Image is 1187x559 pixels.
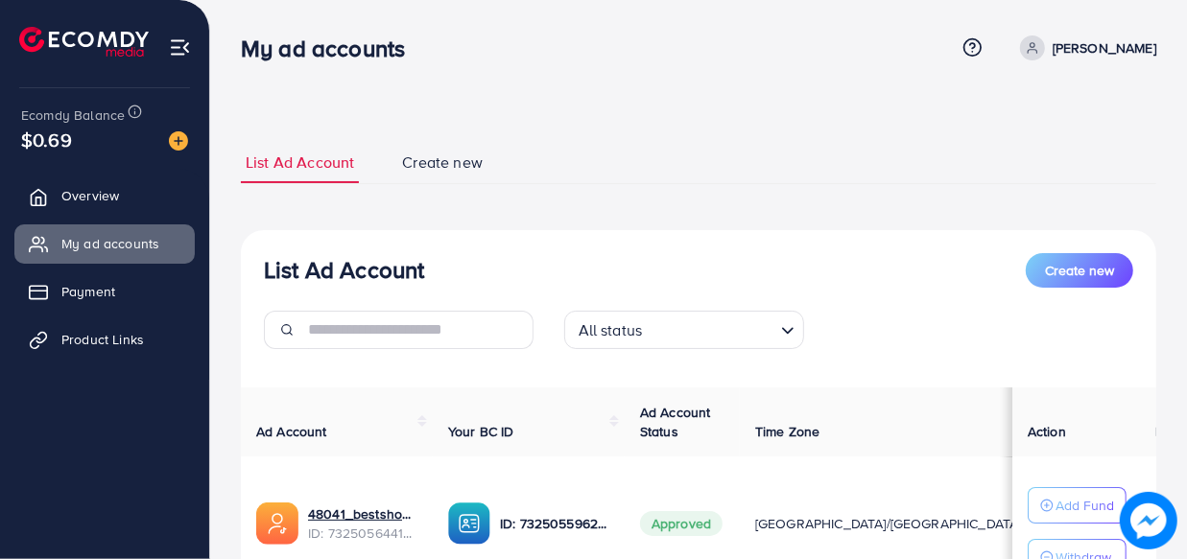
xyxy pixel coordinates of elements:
[308,504,417,524] a: 48041_bestshoppingg_1705497623891
[1028,422,1066,441] span: Action
[1012,35,1156,60] a: [PERSON_NAME]
[1053,36,1156,59] p: [PERSON_NAME]
[14,272,195,311] a: Payment
[402,151,483,174] span: Create new
[21,126,72,153] span: $0.69
[19,27,149,57] img: logo
[169,131,188,151] img: image
[61,234,159,253] span: My ad accounts
[1056,494,1114,517] p: Add Fund
[256,422,327,441] span: Ad Account
[14,176,195,215] a: Overview
[640,511,723,536] span: Approved
[246,151,354,174] span: List Ad Account
[1045,261,1114,280] span: Create new
[448,422,514,441] span: Your BC ID
[14,224,195,263] a: My ad accounts
[264,256,424,284] h3: List Ad Account
[755,422,819,441] span: Time Zone
[1120,492,1177,549] img: image
[1028,487,1127,524] button: Add Fund
[61,186,119,205] span: Overview
[241,35,420,62] h3: My ad accounts
[308,504,417,544] div: <span class='underline'>48041_bestshoppingg_1705497623891</span></br>7325056441981730818
[500,512,609,535] p: ID: 7325055962186809345
[21,105,125,125] span: Ecomdy Balance
[256,502,298,545] img: ic-ads-acc.e4c84228.svg
[61,330,144,349] span: Product Links
[575,316,647,344] span: All status
[14,320,195,359] a: Product Links
[61,282,115,301] span: Payment
[308,524,417,543] span: ID: 7325056441981730818
[755,514,1022,533] span: [GEOGRAPHIC_DATA]/[GEOGRAPHIC_DATA]
[448,502,490,545] img: ic-ba-acc.ded83a64.svg
[640,403,711,441] span: Ad Account Status
[564,311,804,349] div: Search for option
[1026,253,1133,288] button: Create new
[648,313,772,344] input: Search for option
[169,36,191,58] img: menu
